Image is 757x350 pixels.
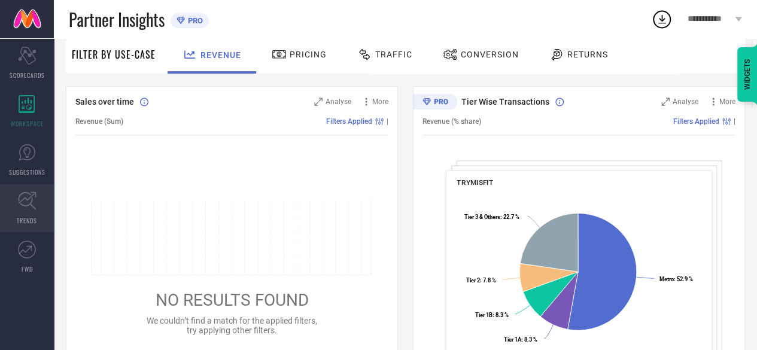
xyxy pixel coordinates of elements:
text: : 8.3 % [475,311,509,318]
text: : 52.9 % [659,276,692,282]
span: Conversion [461,50,519,59]
svg: Zoom [314,98,323,106]
span: | [387,117,388,126]
span: Pricing [290,50,327,59]
div: Premium [413,94,457,112]
span: More [372,98,388,106]
div: Open download list [651,8,673,30]
span: Filters Applied [673,117,719,126]
span: We couldn’t find a match for the applied filters, try applying other filters. [147,316,317,335]
tspan: Tier 2 [466,277,479,284]
span: Revenue [200,50,241,60]
span: SCORECARDS [10,71,45,80]
span: Traffic [375,50,412,59]
tspan: Tier 3 & Others [464,214,500,220]
span: PRO [185,16,203,25]
text: : 8.3 % [504,336,537,343]
span: Analyse [326,98,351,106]
text: : 7.8 % [466,277,495,284]
span: Sales over time [75,97,134,106]
text: : 22.7 % [464,214,519,220]
span: Revenue (% share) [422,117,481,126]
tspan: Metro [659,276,673,282]
span: TRENDS [17,216,37,225]
span: TRYMISFIT [457,178,493,187]
span: Partner Insights [69,7,165,32]
svg: Zoom [661,98,670,106]
span: Returns [567,50,608,59]
span: SUGGESTIONS [9,168,45,176]
tspan: Tier 1B [475,311,492,318]
tspan: Tier 1A [504,336,522,343]
span: Analyse [673,98,698,106]
span: WORKSPACE [11,119,44,128]
span: Revenue (Sum) [75,117,123,126]
span: NO RESULTS FOUND [156,290,309,310]
span: | [734,117,735,126]
span: Tier Wise Transactions [461,97,549,106]
span: Filter By Use-Case [72,47,156,62]
span: FWD [22,264,33,273]
span: More [719,98,735,106]
span: Filters Applied [326,117,372,126]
